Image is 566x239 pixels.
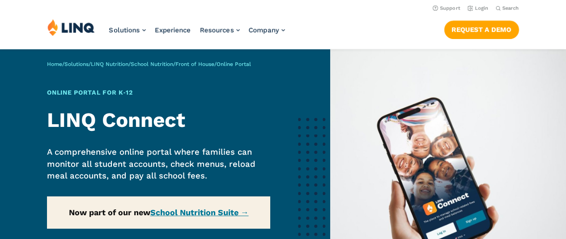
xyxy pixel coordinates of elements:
nav: Primary Navigation [109,19,285,48]
a: Support [433,5,460,11]
nav: Button Navigation [444,19,519,39]
strong: Now part of our new [69,208,249,217]
span: Online Portal [217,61,251,67]
a: Solutions [109,26,146,34]
a: Company [249,26,285,34]
span: Search [502,5,519,11]
a: Front of House [175,61,214,67]
span: Resources [200,26,234,34]
strong: LINQ Connect [47,108,185,132]
a: Experience [155,26,191,34]
a: Home [47,61,62,67]
span: Solutions [109,26,140,34]
a: Login [468,5,489,11]
h1: Online Portal for K‑12 [47,88,270,97]
p: A comprehensive online portal where families can monitor all student accounts, check menus, reloa... [47,146,270,182]
span: / / / / / [47,61,251,67]
a: Solutions [64,61,89,67]
a: Resources [200,26,240,34]
button: Open Search Bar [496,5,519,12]
a: LINQ Nutrition [91,61,128,67]
a: School Nutrition [131,61,173,67]
img: LINQ | K‑12 Software [47,19,95,36]
a: Request a Demo [444,21,519,39]
span: Company [249,26,279,34]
